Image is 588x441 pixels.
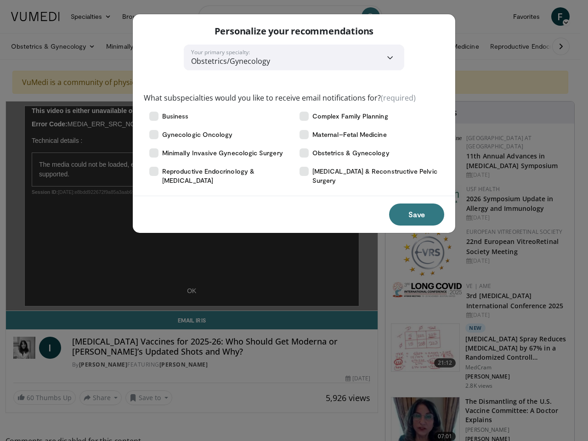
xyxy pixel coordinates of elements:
[389,204,444,226] button: Save
[162,112,189,121] span: Business
[162,148,283,158] span: Minimally Invasive Gynecologic Surgery
[312,130,387,139] span: Maternal–Fetal Medicine
[312,112,388,121] span: Complex Family Planning
[312,167,439,185] span: [MEDICAL_DATA] & Reconstructive Pelvic Surgery
[144,92,416,103] label: What subspecialties would you like to receive email notifications for?
[162,130,232,139] span: Gynecologic Oncology
[381,93,416,103] span: (required)
[215,25,374,37] p: Personalize your recommendations
[312,148,390,158] span: Obstetrics & Gynecology
[162,167,288,185] span: Reproductive Endocrinology & [MEDICAL_DATA]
